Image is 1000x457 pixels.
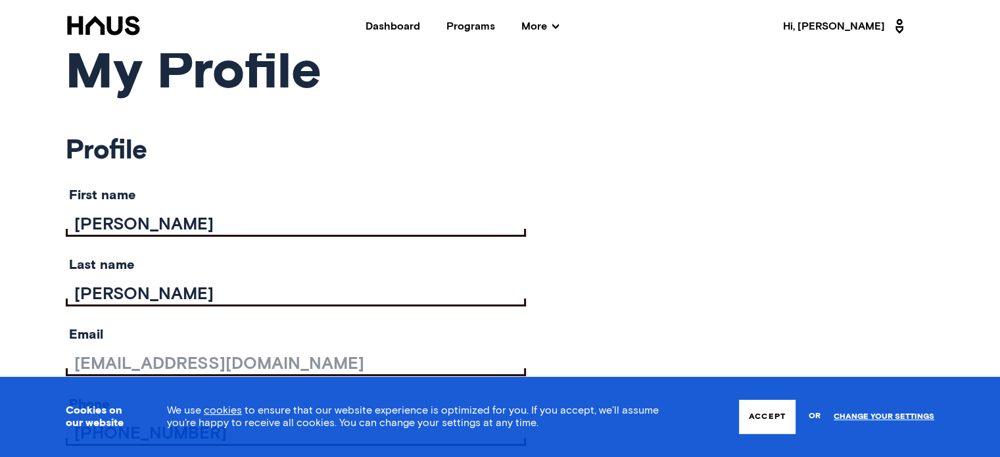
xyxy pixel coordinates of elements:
label: Last name [69,254,526,277]
h1: My Profile [66,46,934,99]
a: Dashboard [366,21,420,32]
label: Email [69,324,526,347]
input: Email [69,355,526,373]
span: or [809,405,821,428]
button: Accept [739,400,796,434]
a: Change your settings [834,412,934,421]
a: Programs [446,21,495,32]
h3: Cookies on our website [66,404,134,429]
span: We use to ensure that our website experience is optimized for you. If you accept, we’ll assume yo... [167,405,659,428]
input: Last name [69,285,526,304]
span: Hi, [PERSON_NAME] [783,16,908,37]
input: First name [69,216,526,234]
label: First name [69,184,526,207]
span: More [521,21,559,32]
a: cookies [204,405,242,416]
h2: Profile [66,138,526,164]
